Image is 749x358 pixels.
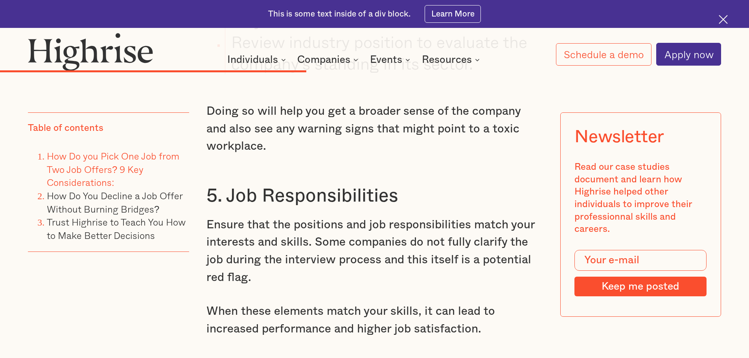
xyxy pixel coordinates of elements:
a: Trust Highrise to Teach You How to Make Better Decisions [47,215,186,242]
div: Read our case studies document and learn how Highrise helped other individuals to improve their p... [574,161,707,236]
div: Events [370,55,402,64]
div: Companies [297,55,350,64]
img: Cross icon [719,15,728,24]
div: Resources [422,55,482,64]
div: Individuals [227,55,288,64]
a: Apply now [656,43,721,66]
div: Newsletter [574,127,664,147]
form: Modal Form [574,250,707,296]
p: Ensure that the positions and job responsibilities match your interests and skills. Some companie... [206,216,543,286]
div: Resources [422,55,472,64]
img: Highrise logo [28,33,153,70]
p: When these elements match your skills, it can lead to increased performance and higher job satisf... [206,303,543,338]
p: Doing so will help you get a broader sense of the company and also see any warning signs that mig... [206,103,543,155]
input: Keep me posted [574,277,707,296]
div: Events [370,55,412,64]
h3: 5. Job Responsibilities [206,184,543,208]
div: This is some text inside of a div block. [268,9,410,20]
a: How Do you Pick One Job from Two Job Offers? 9 Key Considerations: [47,149,179,189]
div: Individuals [227,55,278,64]
input: Your e-mail [574,250,707,271]
div: Companies [297,55,361,64]
div: Table of contents [28,122,103,135]
a: Schedule a demo [556,43,652,66]
a: How Do You Decline a Job Offer Without Burning Bridges? [47,188,182,216]
a: Learn More [425,5,481,23]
